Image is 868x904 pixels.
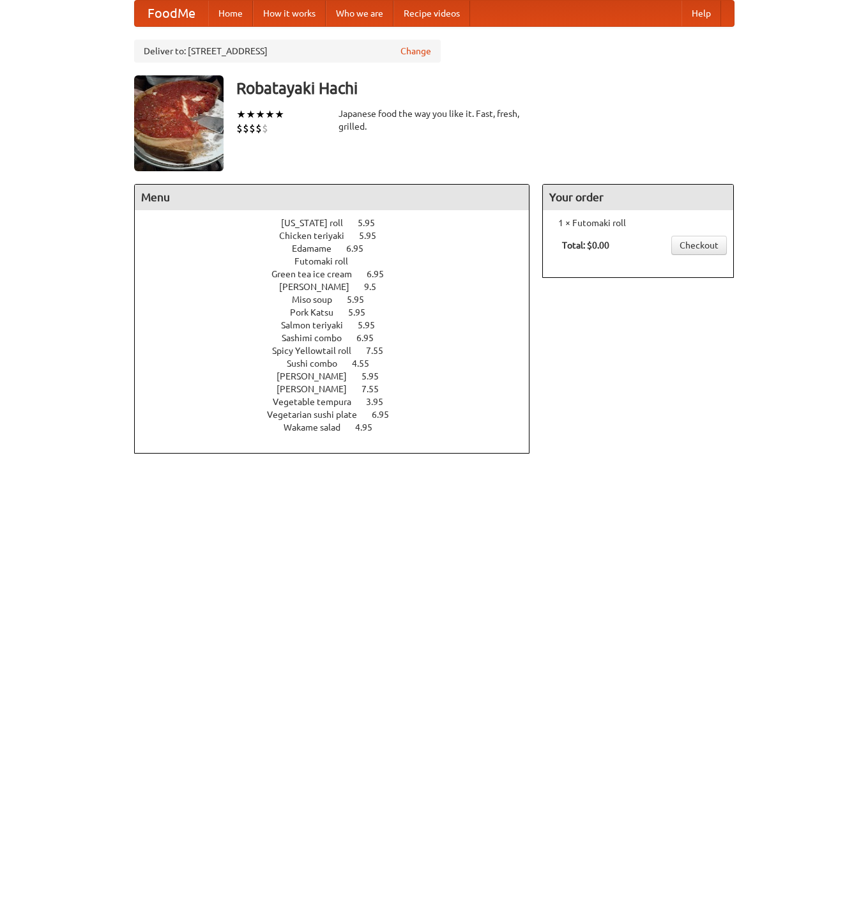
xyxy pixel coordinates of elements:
[287,358,350,369] span: Sushi combo
[243,121,249,135] li: $
[543,185,733,210] h4: Your order
[549,217,727,229] li: 1 × Futomaki roll
[253,1,326,26] a: How it works
[359,231,389,241] span: 5.95
[294,256,385,266] a: Futomaki roll
[281,320,356,330] span: Salmon teriyaki
[271,269,365,279] span: Green tea ice cream
[208,1,253,26] a: Home
[364,282,389,292] span: 9.5
[236,107,246,121] li: ★
[290,307,346,318] span: Pork Katsu
[326,1,393,26] a: Who we are
[273,397,407,407] a: Vegetable tempura 3.95
[287,358,393,369] a: Sushi combo 4.55
[135,1,208,26] a: FoodMe
[284,422,396,433] a: Wakame salad 4.95
[292,295,345,305] span: Miso soup
[671,236,727,255] a: Checkout
[277,384,402,394] a: [PERSON_NAME] 7.55
[294,256,361,266] span: Futomaki roll
[281,218,399,228] a: [US_STATE] roll 5.95
[366,397,396,407] span: 3.95
[681,1,721,26] a: Help
[272,346,407,356] a: Spicy Yellowtail roll 7.55
[290,307,389,318] a: Pork Katsu 5.95
[246,107,255,121] li: ★
[347,295,377,305] span: 5.95
[135,185,529,210] h4: Menu
[281,320,399,330] a: Salmon teriyaki 5.95
[372,410,402,420] span: 6.95
[366,346,396,356] span: 7.55
[279,231,357,241] span: Chicken teriyaki
[292,295,388,305] a: Miso soup 5.95
[356,333,386,343] span: 6.95
[134,40,441,63] div: Deliver to: [STREET_ADDRESS]
[277,371,360,381] span: [PERSON_NAME]
[279,231,400,241] a: Chicken teriyaki 5.95
[273,397,364,407] span: Vegetable tempura
[292,243,344,254] span: Edamame
[262,121,268,135] li: $
[339,107,530,133] div: Japanese food the way you like it. Fast, fresh, grilled.
[277,384,360,394] span: [PERSON_NAME]
[348,307,378,318] span: 5.95
[562,240,609,250] b: Total: $0.00
[362,384,392,394] span: 7.55
[236,75,735,101] h3: Robatayaki Hachi
[282,333,354,343] span: Sashimi combo
[292,243,387,254] a: Edamame 6.95
[255,121,262,135] li: $
[284,422,353,433] span: Wakame salad
[355,422,385,433] span: 4.95
[346,243,376,254] span: 6.95
[393,1,470,26] a: Recipe videos
[279,282,362,292] span: [PERSON_NAME]
[275,107,284,121] li: ★
[236,121,243,135] li: $
[255,107,265,121] li: ★
[134,75,224,171] img: angular.jpg
[271,269,407,279] a: Green tea ice cream 6.95
[272,346,364,356] span: Spicy Yellowtail roll
[358,320,388,330] span: 5.95
[352,358,382,369] span: 4.55
[400,45,431,57] a: Change
[279,282,400,292] a: [PERSON_NAME] 9.5
[267,410,413,420] a: Vegetarian sushi plate 6.95
[282,333,397,343] a: Sashimi combo 6.95
[367,269,397,279] span: 6.95
[267,410,370,420] span: Vegetarian sushi plate
[249,121,255,135] li: $
[265,107,275,121] li: ★
[277,371,402,381] a: [PERSON_NAME] 5.95
[362,371,392,381] span: 5.95
[281,218,356,228] span: [US_STATE] roll
[358,218,388,228] span: 5.95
